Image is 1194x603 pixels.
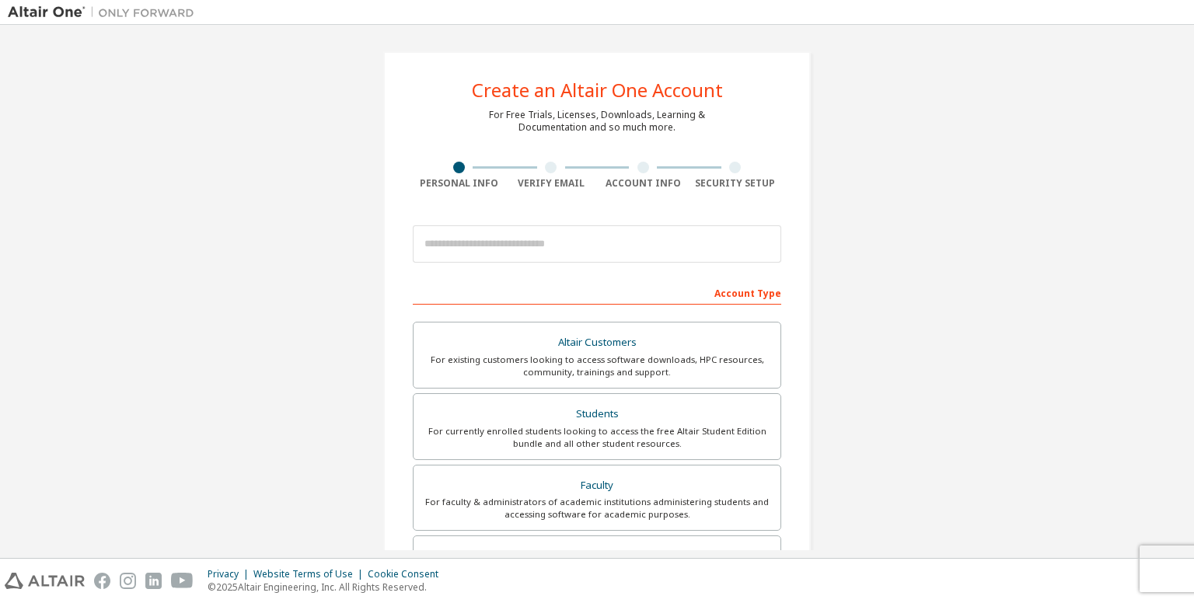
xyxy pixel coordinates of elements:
div: Website Terms of Use [253,568,368,580]
div: Everyone else [423,545,771,567]
div: Personal Info [413,177,505,190]
div: Altair Customers [423,332,771,354]
div: Cookie Consent [368,568,448,580]
img: altair_logo.svg [5,573,85,589]
div: Account Info [597,177,690,190]
div: For Free Trials, Licenses, Downloads, Learning & Documentation and so much more. [489,109,705,134]
div: Students [423,403,771,425]
div: Account Type [413,280,781,305]
div: Privacy [208,568,253,580]
div: For existing customers looking to access software downloads, HPC resources, community, trainings ... [423,354,771,378]
img: Altair One [8,5,202,20]
img: instagram.svg [120,573,136,589]
div: Faculty [423,475,771,497]
div: For faculty & administrators of academic institutions administering students and accessing softwa... [423,496,771,521]
div: Security Setup [690,177,782,190]
div: For currently enrolled students looking to access the free Altair Student Edition bundle and all ... [423,425,771,450]
img: linkedin.svg [145,573,162,589]
img: facebook.svg [94,573,110,589]
div: Create an Altair One Account [472,81,723,99]
div: Verify Email [505,177,598,190]
p: © 2025 Altair Engineering, Inc. All Rights Reserved. [208,580,448,594]
img: youtube.svg [171,573,194,589]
